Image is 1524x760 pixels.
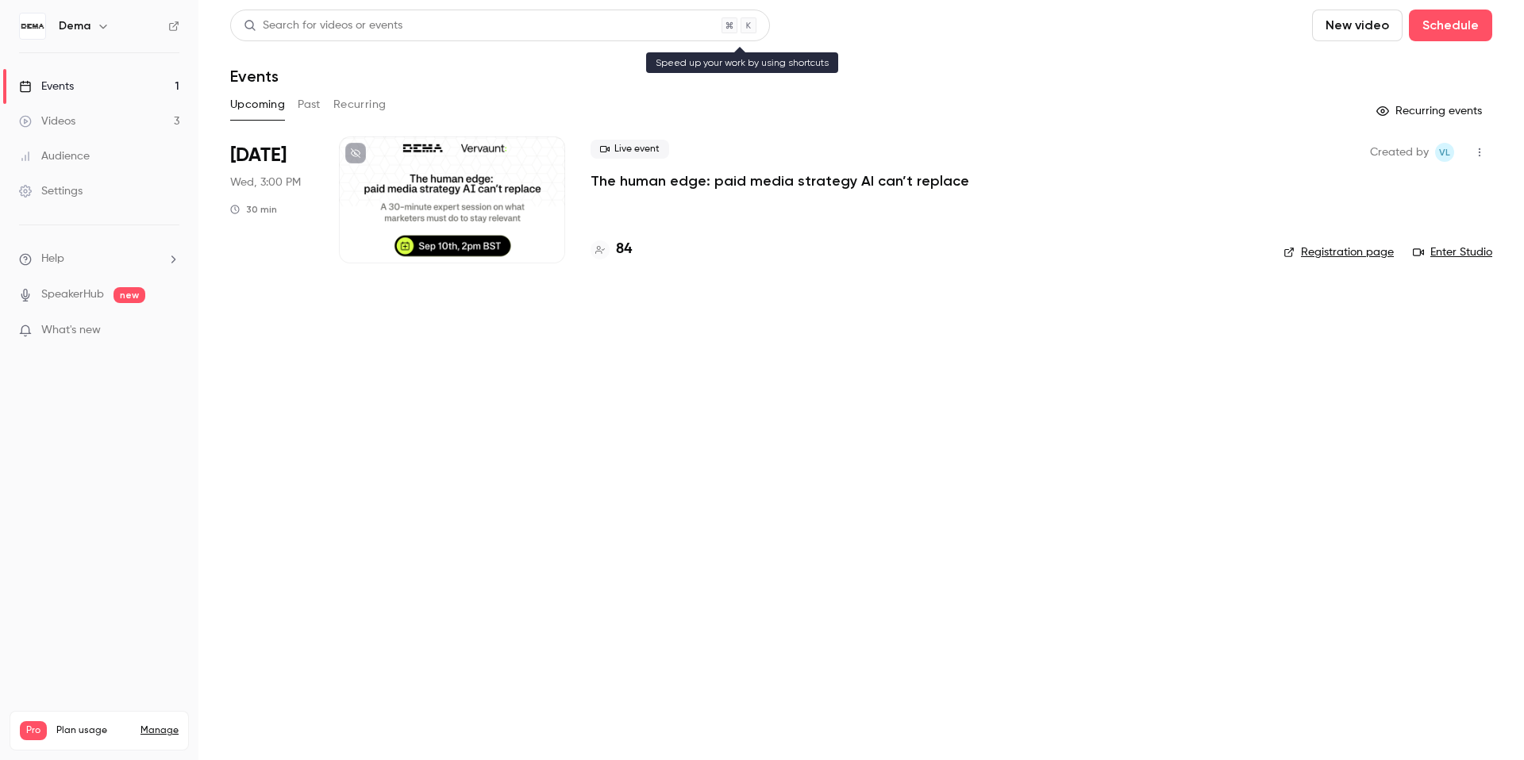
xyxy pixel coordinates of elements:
[1312,10,1403,41] button: New video
[1369,98,1492,124] button: Recurring events
[20,13,45,39] img: Dema
[56,724,131,737] span: Plan usage
[230,136,314,263] div: Sep 10 Wed, 2:00 PM (Europe/London)
[333,92,387,117] button: Recurring
[19,183,83,199] div: Settings
[591,140,669,159] span: Live event
[19,113,75,129] div: Videos
[41,251,64,267] span: Help
[230,143,287,168] span: [DATE]
[19,251,179,267] li: help-dropdown-opener
[160,324,179,338] iframe: Noticeable Trigger
[230,92,285,117] button: Upcoming
[114,287,145,303] span: new
[230,67,279,86] h1: Events
[230,203,277,216] div: 30 min
[230,175,301,190] span: Wed, 3:00 PM
[1370,143,1429,162] span: Created by
[19,148,90,164] div: Audience
[140,724,179,737] a: Manage
[41,322,101,339] span: What's new
[1435,143,1454,162] span: Ville Leikas
[1439,143,1450,162] span: VL
[616,239,632,260] h4: 84
[19,79,74,94] div: Events
[1413,244,1492,260] a: Enter Studio
[1409,10,1492,41] button: Schedule
[298,92,321,117] button: Past
[20,721,47,740] span: Pro
[591,171,969,190] a: The human edge: paid media strategy AI can’t replace
[591,239,632,260] a: 84
[41,286,104,303] a: SpeakerHub
[1283,244,1394,260] a: Registration page
[244,17,402,34] div: Search for videos or events
[59,18,90,34] h6: Dema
